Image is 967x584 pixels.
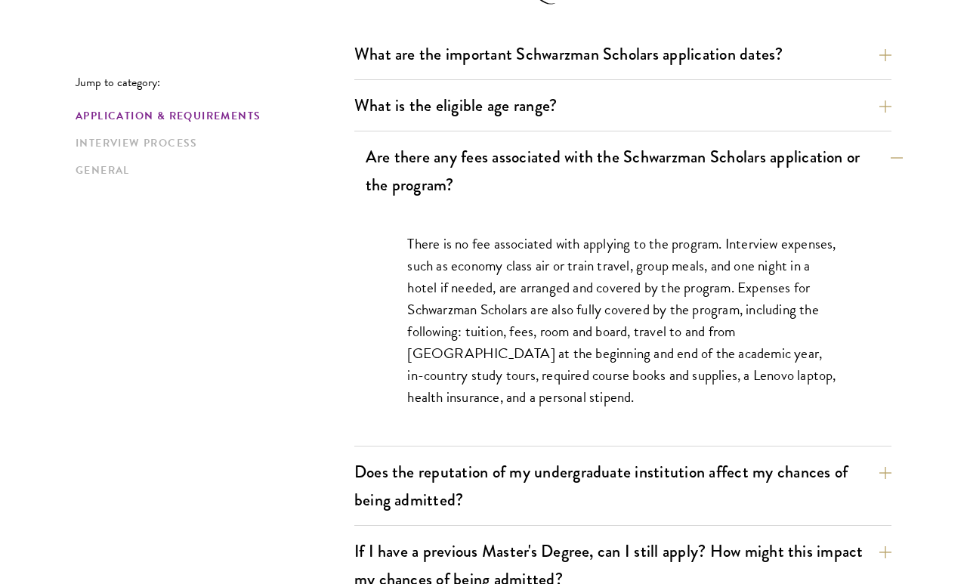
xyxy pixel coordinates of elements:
[76,108,345,124] a: Application & Requirements
[407,233,838,409] p: There is no fee associated with applying to the program. Interview expenses, such as economy clas...
[76,135,345,151] a: Interview Process
[366,140,903,202] button: Are there any fees associated with the Schwarzman Scholars application or the program?
[76,76,354,89] p: Jump to category:
[76,162,345,178] a: General
[354,37,891,71] button: What are the important Schwarzman Scholars application dates?
[354,88,891,122] button: What is the eligible age range?
[354,455,891,517] button: Does the reputation of my undergraduate institution affect my chances of being admitted?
